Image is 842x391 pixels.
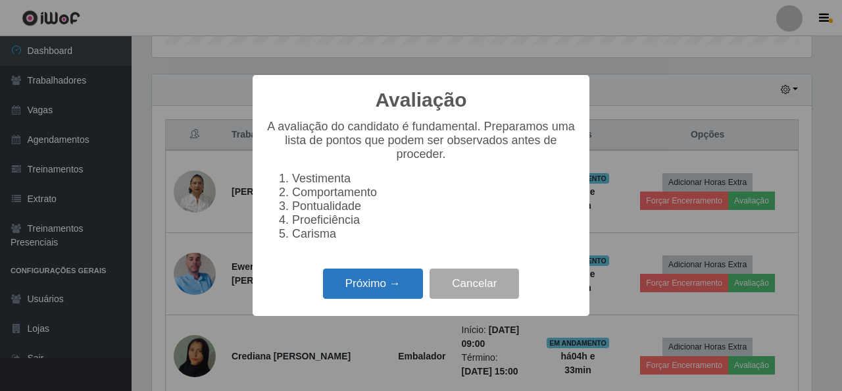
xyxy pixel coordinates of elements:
[292,213,576,227] li: Proeficiência
[292,172,576,186] li: Vestimenta
[292,199,576,213] li: Pontualidade
[266,120,576,161] p: A avaliação do candidato é fundamental. Preparamos uma lista de pontos que podem ser observados a...
[292,227,576,241] li: Carisma
[430,269,519,300] button: Cancelar
[323,269,423,300] button: Próximo →
[376,88,467,112] h2: Avaliação
[292,186,576,199] li: Comportamento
